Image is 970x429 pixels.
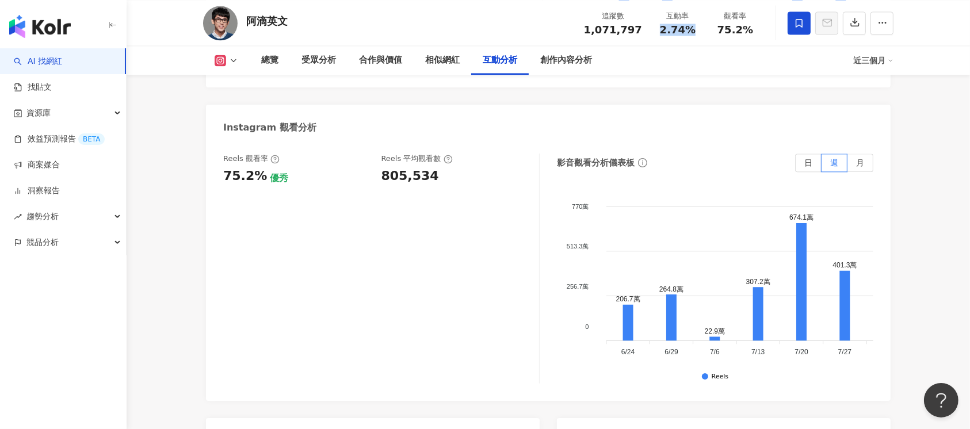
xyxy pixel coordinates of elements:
div: 追蹤數 [584,10,642,22]
tspan: 7/13 [751,348,765,357]
span: 2.74% [660,24,696,36]
img: logo [9,15,71,38]
span: 1,071,797 [584,24,642,36]
span: info-circle [636,156,649,169]
span: 75.2% [717,24,753,36]
tspan: 0 [585,324,589,331]
div: 優秀 [270,172,288,185]
div: 75.2% [223,167,267,185]
div: Reels 平均觀看數 [381,154,453,164]
div: 影音觀看分析儀表板 [557,157,635,169]
img: KOL Avatar [203,6,238,40]
tspan: 770萬 [572,203,589,210]
span: 資源庫 [26,100,51,126]
div: 觀看率 [713,10,757,22]
div: 合作與價值 [359,53,402,67]
tspan: 6/24 [621,348,635,357]
a: searchAI 找網紅 [14,56,62,67]
tspan: 7/6 [710,348,720,357]
span: 競品分析 [26,229,59,255]
div: 阿滴英文 [246,14,288,28]
div: 創作內容分析 [540,53,592,67]
div: 805,534 [381,167,439,185]
a: 洞察報告 [14,185,60,197]
span: 日 [804,158,812,167]
div: Reels 觀看率 [223,154,280,164]
div: 相似網紅 [425,53,460,67]
iframe: Help Scout Beacon - Open [924,383,958,417]
a: 效益預測報告BETA [14,133,105,145]
div: 近三個月 [853,51,893,70]
tspan: 256.7萬 [567,284,589,290]
div: 互動分析 [483,53,517,67]
tspan: 7/20 [795,348,808,357]
tspan: 7/27 [838,348,852,357]
tspan: 6/29 [665,348,678,357]
span: 週 [830,158,838,167]
span: 趨勢分析 [26,204,59,229]
div: Reels [712,373,728,381]
a: 找貼文 [14,82,52,93]
tspan: 513.3萬 [567,243,589,250]
span: 月 [856,158,864,167]
a: 商案媒合 [14,159,60,171]
div: 互動率 [656,10,700,22]
div: Instagram 觀看分析 [223,121,316,134]
div: 受眾分析 [301,53,336,67]
div: 總覽 [261,53,278,67]
span: rise [14,213,22,221]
